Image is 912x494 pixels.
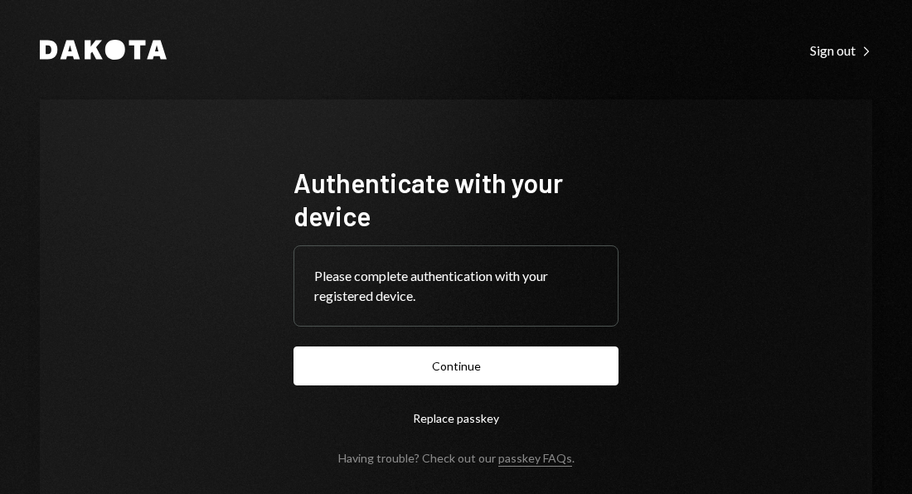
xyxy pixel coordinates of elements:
[314,266,598,306] div: Please complete authentication with your registered device.
[498,451,572,467] a: passkey FAQs
[293,399,619,438] button: Replace passkey
[293,346,619,385] button: Continue
[338,451,575,465] div: Having trouble? Check out our .
[293,166,619,232] h1: Authenticate with your device
[810,41,872,59] a: Sign out
[810,42,872,59] div: Sign out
